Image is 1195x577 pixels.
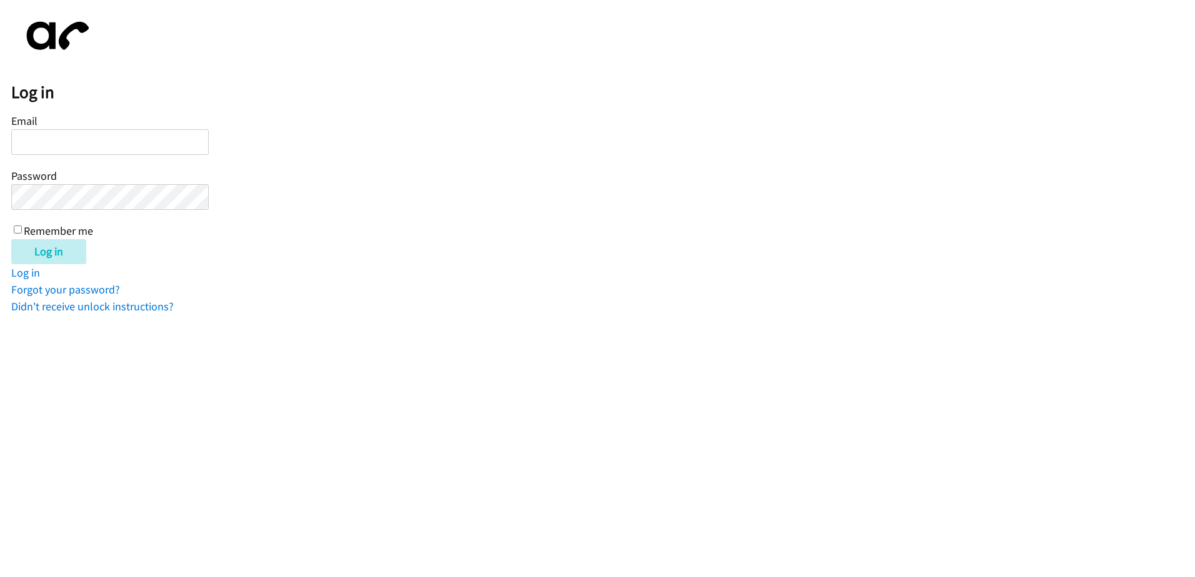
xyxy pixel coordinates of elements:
[11,282,120,297] a: Forgot your password?
[11,169,57,183] label: Password
[11,82,1195,103] h2: Log in
[11,265,40,280] a: Log in
[11,299,174,313] a: Didn't receive unlock instructions?
[11,114,37,128] label: Email
[11,11,99,61] img: aphone-8a226864a2ddd6a5e75d1ebefc011f4aa8f32683c2d82f3fb0802fe031f96514.svg
[24,224,93,238] label: Remember me
[11,239,86,264] input: Log in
